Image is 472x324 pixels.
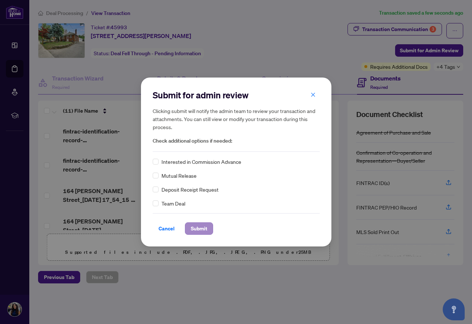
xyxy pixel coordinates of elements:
[153,222,181,235] button: Cancel
[153,137,320,145] span: Check additional options if needed:
[185,222,213,235] button: Submit
[161,158,241,166] span: Interested in Commission Advance
[311,92,316,97] span: close
[161,185,219,193] span: Deposit Receipt Request
[161,172,197,180] span: Mutual Release
[443,298,465,320] button: Open asap
[153,107,320,131] h5: Clicking submit will notify the admin team to review your transaction and attachments. You can st...
[191,223,207,234] span: Submit
[153,89,320,101] h2: Submit for admin review
[159,223,175,234] span: Cancel
[161,199,185,207] span: Team Deal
